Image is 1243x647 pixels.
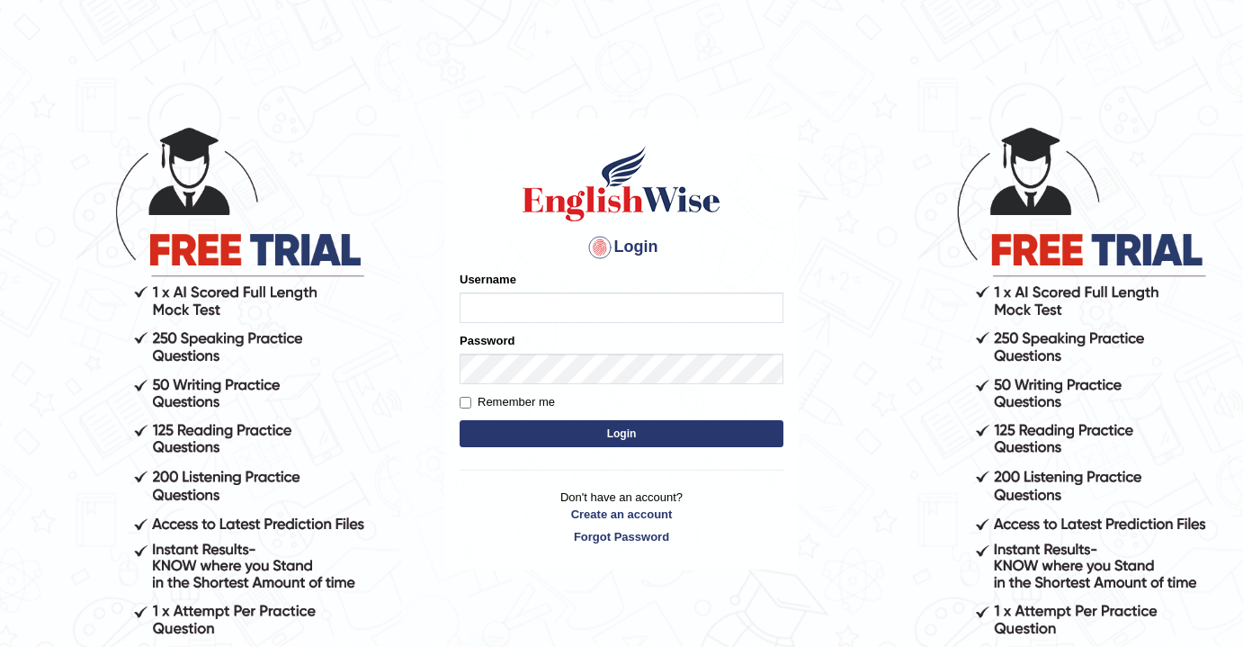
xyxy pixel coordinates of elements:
[460,271,516,288] label: Username
[460,233,783,262] h4: Login
[460,420,783,447] button: Login
[460,397,471,409] input: Remember me
[460,506,783,523] a: Create an account
[460,489,783,544] p: Don't have an account?
[519,143,724,224] img: Logo of English Wise sign in for intelligent practice with AI
[460,332,514,349] label: Password
[460,393,555,411] label: Remember me
[460,528,783,545] a: Forgot Password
